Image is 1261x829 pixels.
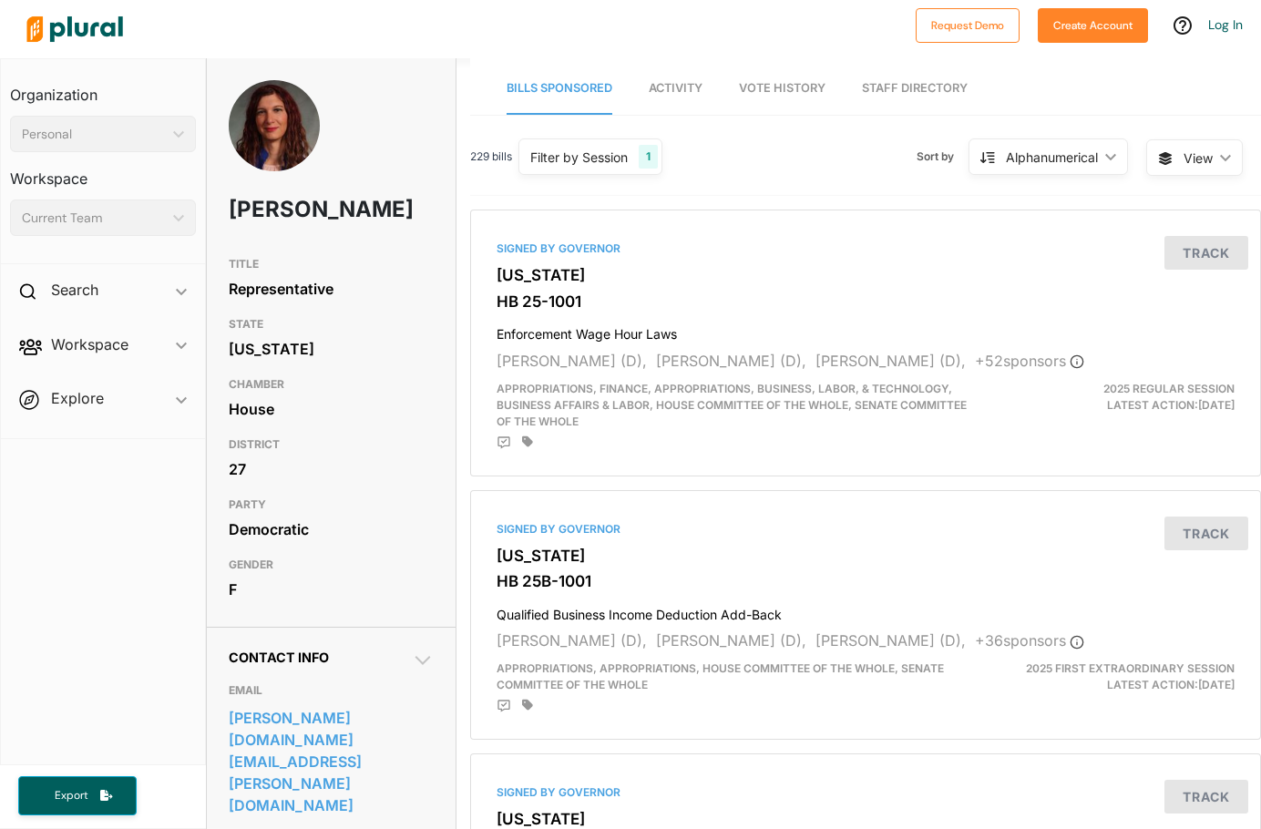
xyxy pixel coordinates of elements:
[18,776,137,815] button: Export
[51,280,98,300] h2: Search
[507,63,612,115] a: Bills Sponsored
[1026,661,1235,675] span: 2025 First Extraordinary Session
[1184,148,1213,168] span: View
[917,148,969,165] span: Sort by
[649,81,702,95] span: Activity
[229,374,433,395] h3: CHAMBER
[229,395,433,423] div: House
[497,521,1235,537] div: Signed by Governor
[656,352,806,370] span: [PERSON_NAME] (D),
[497,318,1235,343] h4: Enforcement Wage Hour Laws
[1164,517,1248,550] button: Track
[497,292,1235,311] h3: HB 25-1001
[975,352,1084,370] span: + 52 sponsor s
[1164,780,1248,814] button: Track
[739,81,825,95] span: Vote History
[522,699,533,711] div: Add tags
[916,8,1020,43] button: Request Demo
[993,381,1248,430] div: Latest Action: [DATE]
[522,435,533,448] div: Add tags
[815,352,966,370] span: [PERSON_NAME] (D),
[497,266,1235,284] h3: [US_STATE]
[497,352,647,370] span: [PERSON_NAME] (D),
[639,145,658,169] div: 1
[229,650,329,665] span: Contact Info
[229,253,433,275] h3: TITLE
[497,241,1235,257] div: Signed by Governor
[656,631,806,650] span: [PERSON_NAME] (D),
[862,63,968,115] a: Staff Directory
[10,68,196,108] h3: Organization
[497,572,1235,590] h3: HB 25B-1001
[1006,148,1098,167] div: Alphanumerical
[649,63,702,115] a: Activity
[1208,16,1243,33] a: Log In
[229,313,433,335] h3: STATE
[229,455,433,483] div: 27
[739,63,825,115] a: Vote History
[815,631,966,650] span: [PERSON_NAME] (D),
[42,788,100,803] span: Export
[497,661,944,691] span: Appropriations, Appropriations, House Committee of the Whole, Senate Committee of the Whole
[1164,236,1248,270] button: Track
[470,148,512,165] span: 229 bills
[229,80,320,208] img: Headshot of Brianna Titone
[497,547,1235,565] h3: [US_STATE]
[530,148,628,167] div: Filter by Session
[993,660,1248,693] div: Latest Action: [DATE]
[229,494,433,516] h3: PARTY
[1038,15,1148,34] a: Create Account
[229,704,433,819] a: [PERSON_NAME][DOMAIN_NAME][EMAIL_ADDRESS][PERSON_NAME][DOMAIN_NAME]
[229,182,352,237] h1: [PERSON_NAME]
[497,810,1235,828] h3: [US_STATE]
[497,699,511,713] div: Add Position Statement
[1103,382,1235,395] span: 2025 Regular Session
[497,784,1235,801] div: Signed by Governor
[229,576,433,603] div: F
[975,631,1084,650] span: + 36 sponsor s
[507,81,612,95] span: Bills Sponsored
[497,435,511,450] div: Add Position Statement
[497,599,1235,623] h4: Qualified Business Income Deduction Add-Back
[916,15,1020,34] a: Request Demo
[1038,8,1148,43] button: Create Account
[229,434,433,455] h3: DISTRICT
[229,680,433,701] h3: EMAIL
[10,152,196,192] h3: Workspace
[22,209,166,228] div: Current Team
[229,275,433,302] div: Representative
[497,631,647,650] span: [PERSON_NAME] (D),
[497,382,967,428] span: Appropriations, Finance, Appropriations, Business, Labor, & Technology, Business Affairs & Labor,...
[229,516,433,543] div: Democratic
[22,125,166,144] div: Personal
[229,335,433,363] div: [US_STATE]
[229,554,433,576] h3: GENDER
